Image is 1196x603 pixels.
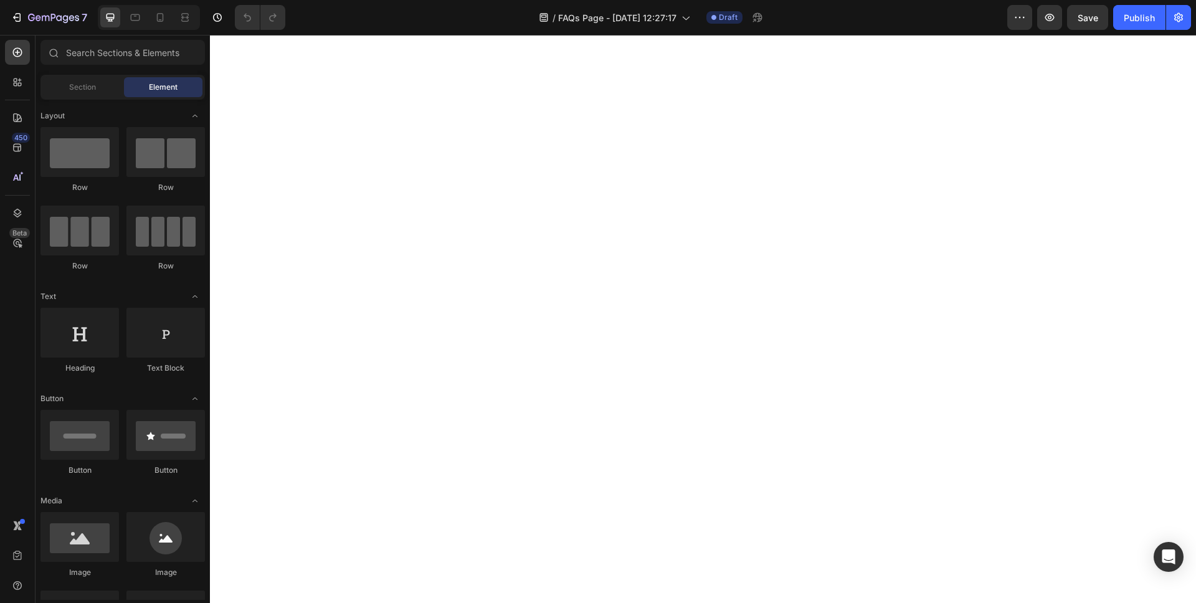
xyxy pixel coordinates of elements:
[40,465,119,476] div: Button
[149,82,178,93] span: Element
[40,495,62,506] span: Media
[1124,11,1155,24] div: Publish
[40,393,64,404] span: Button
[235,5,285,30] div: Undo/Redo
[185,389,205,409] span: Toggle open
[126,260,205,272] div: Row
[1113,5,1165,30] button: Publish
[1078,12,1098,23] span: Save
[5,5,93,30] button: 7
[9,228,30,238] div: Beta
[82,10,87,25] p: 7
[210,35,1196,603] iframe: Design area
[185,106,205,126] span: Toggle open
[40,567,119,578] div: Image
[553,11,556,24] span: /
[40,363,119,374] div: Heading
[1067,5,1108,30] button: Save
[126,465,205,476] div: Button
[558,11,676,24] span: FAQs Page - [DATE] 12:27:17
[126,182,205,193] div: Row
[40,182,119,193] div: Row
[40,40,205,65] input: Search Sections & Elements
[40,291,56,302] span: Text
[126,567,205,578] div: Image
[719,12,738,23] span: Draft
[40,260,119,272] div: Row
[40,110,65,121] span: Layout
[12,133,30,143] div: 450
[69,82,96,93] span: Section
[126,363,205,374] div: Text Block
[185,491,205,511] span: Toggle open
[1154,542,1184,572] div: Open Intercom Messenger
[185,287,205,306] span: Toggle open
